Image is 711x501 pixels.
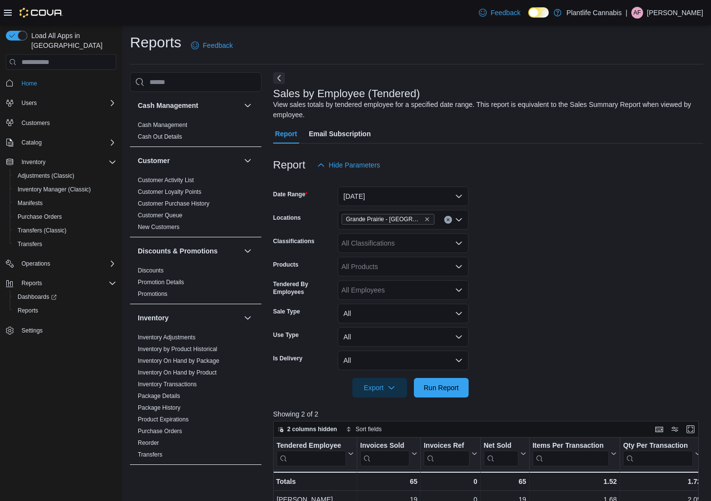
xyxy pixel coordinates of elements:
[138,357,219,365] span: Inventory On Hand by Package
[2,276,120,290] button: Reports
[532,441,617,466] button: Items Per Transaction
[138,156,170,166] h3: Customer
[18,213,62,221] span: Purchase Orders
[313,155,384,175] button: Hide Parameters
[273,88,420,100] h3: Sales by Employee (Tendered)
[346,214,422,224] span: Grande Prairie - [GEOGRAPHIC_DATA]
[414,378,469,397] button: Run Report
[138,369,216,376] a: Inventory On Hand by Product
[455,239,463,247] button: Open list of options
[242,245,254,257] button: Discounts & Promotions
[130,33,181,52] h1: Reports
[138,133,182,140] a: Cash Out Details
[273,214,301,222] label: Locations
[633,7,641,19] span: AF
[338,304,469,323] button: All
[342,214,434,225] span: Grande Prairie - Cobblestone
[455,286,463,294] button: Open list of options
[360,476,417,487] div: 65
[273,280,334,296] label: Tendered By Employees
[22,139,42,146] span: Catalog
[138,278,184,286] span: Promotion Details
[20,8,63,18] img: Cova
[18,97,116,109] span: Users
[2,155,120,169] button: Inventory
[18,325,46,336] a: Settings
[309,124,371,144] span: Email Subscription
[138,212,182,219] a: Customer Queue
[277,441,346,466] div: Tendered Employee
[14,197,46,209] a: Manifests
[138,224,179,230] a: New Customers
[625,7,627,19] p: |
[138,427,182,435] span: Purchase Orders
[138,346,217,353] a: Inventory by Product Historical
[356,425,382,433] span: Sort fields
[273,355,302,362] label: Is Delivery
[138,313,169,323] h3: Inventory
[138,177,194,184] a: Customer Activity List
[18,117,116,129] span: Customers
[424,441,469,451] div: Invoices Ref
[203,41,233,50] span: Feedback
[242,155,254,167] button: Customer
[6,72,116,363] nav: Complex example
[10,196,120,210] button: Manifests
[275,124,297,144] span: Report
[138,451,162,458] a: Transfers
[2,76,120,90] button: Home
[455,216,463,224] button: Open list of options
[342,423,386,435] button: Sort fields
[10,169,120,183] button: Adjustments (Classic)
[138,416,189,423] a: Product Expirations
[424,441,469,466] div: Invoices Ref
[138,393,180,399] a: Package Details
[138,176,194,184] span: Customer Activity List
[2,116,120,130] button: Customers
[2,136,120,149] button: Catalog
[138,357,219,364] a: Inventory On Hand by Package
[22,279,42,287] span: Reports
[358,378,401,397] span: Export
[138,451,162,459] span: Transfers
[138,380,197,388] span: Inventory Transactions
[10,224,120,237] button: Transfers (Classic)
[138,246,240,256] button: Discounts & Promotions
[273,72,285,84] button: Next
[138,334,195,341] a: Inventory Adjustments
[528,7,549,18] input: Dark Mode
[130,119,261,146] div: Cash Management
[273,331,299,339] label: Use Type
[338,327,469,347] button: All
[623,441,693,451] div: Qty Per Transaction
[10,237,120,251] button: Transfers
[14,238,46,250] a: Transfers
[14,291,61,303] a: Dashboards
[352,378,407,397] button: Export
[18,277,46,289] button: Reports
[2,96,120,110] button: Users
[273,261,299,269] label: Products
[424,441,477,466] button: Invoices Ref
[138,156,240,166] button: Customer
[130,174,261,237] div: Customer
[130,265,261,304] div: Discounts & Promotions
[14,291,116,303] span: Dashboards
[14,170,78,182] a: Adjustments (Classic)
[18,240,42,248] span: Transfers
[277,441,346,451] div: Tendered Employee
[360,441,417,466] button: Invoices Sold
[424,383,459,393] span: Run Report
[138,313,240,323] button: Inventory
[22,99,37,107] span: Users
[669,423,681,435] button: Display options
[18,137,45,148] button: Catalog
[138,188,201,195] a: Customer Loyalty Points
[138,369,216,376] span: Inventory On Hand by Product
[338,187,469,206] button: [DATE]
[277,441,354,466] button: Tendered Employee
[138,404,180,412] span: Package History
[18,172,74,180] span: Adjustments (Classic)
